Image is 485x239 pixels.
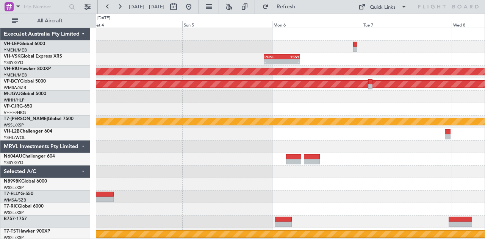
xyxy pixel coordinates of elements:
[4,192,20,196] span: T7-ELLY
[4,47,27,53] a: YMEN/MEB
[8,15,82,27] button: All Aircraft
[4,229,50,234] a: T7-TSTHawker 900XP
[182,21,272,28] div: Sun 5
[4,204,44,209] a: T7-RICGlobal 6000
[4,229,19,234] span: T7-TST
[4,42,45,46] a: VH-LEPGlobal 6000
[362,21,452,28] div: Tue 7
[4,122,24,128] a: WSSL/XSP
[4,217,27,221] a: B757-1757
[4,67,19,71] span: VH-RIU
[4,217,19,221] span: B757-1
[355,1,411,13] button: Quick Links
[4,117,48,121] span: T7-[PERSON_NAME]
[4,79,20,84] span: VP-BCY
[4,60,23,66] a: YSSY/SYD
[4,104,19,109] span: VP-CJR
[259,1,304,13] button: Refresh
[4,72,27,78] a: YMEN/MEB
[4,92,46,96] a: M-JGVJGlobal 5000
[4,210,24,216] a: WSSL/XSP
[20,18,80,23] span: All Aircraft
[4,117,74,121] a: T7-[PERSON_NAME]Global 7500
[272,21,362,28] div: Mon 6
[4,110,26,116] a: VHHH/HKG
[4,104,32,109] a: VP-CJRG-650
[4,129,20,134] span: VH-L2B
[4,67,51,71] a: VH-RIUHawker 800XP
[370,4,396,11] div: Quick Links
[4,160,23,166] a: YSSY/SYD
[270,4,302,9] span: Refresh
[264,55,282,59] div: PHNL
[4,129,52,134] a: VH-L2BChallenger 604
[4,135,25,141] a: YSHL/WOL
[129,3,164,10] span: [DATE] - [DATE]
[97,15,110,22] div: [DATE]
[4,197,26,203] a: WMSA/SZB
[282,59,299,64] div: -
[4,154,55,159] a: N604AUChallenger 604
[4,42,19,46] span: VH-LEP
[4,154,22,159] span: N604AU
[4,85,26,91] a: WMSA/SZB
[23,1,67,12] input: Trip Number
[4,54,62,59] a: VH-VSKGlobal Express XRS
[4,54,20,59] span: VH-VSK
[4,92,20,96] span: M-JGVJ
[4,97,25,103] a: WIHH/HLP
[4,192,33,196] a: T7-ELLYG-550
[282,55,299,59] div: YSSY
[4,79,46,84] a: VP-BCYGlobal 5000
[93,21,183,28] div: Sat 4
[4,204,18,209] span: T7-RIC
[4,185,24,191] a: WSSL/XSP
[264,59,282,64] div: -
[4,179,47,184] a: N8998KGlobal 6000
[4,179,21,184] span: N8998K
